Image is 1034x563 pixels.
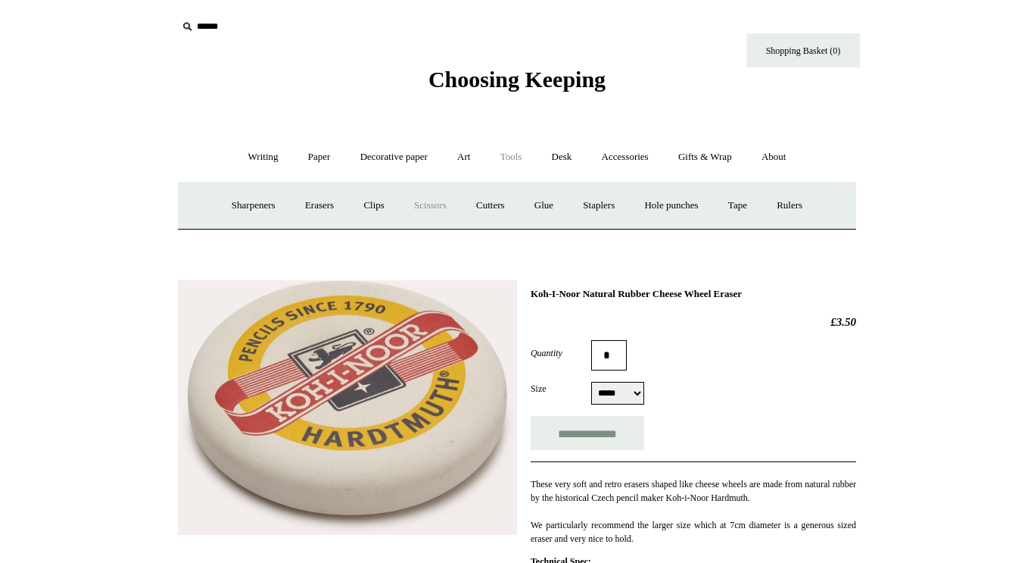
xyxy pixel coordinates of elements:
a: Sharpeners [218,186,289,226]
label: Size [531,382,591,396]
a: Art [444,137,484,177]
a: About [748,137,800,177]
a: Accessories [588,137,662,177]
a: Paper [294,137,344,177]
p: These very soft and retro erasers shaped like cheese wheels are made from natural rubber by the h... [531,477,856,546]
a: Gifts & Wrap [665,137,746,177]
a: Writing [235,137,292,177]
a: Choosing Keeping [428,79,606,89]
a: Desk [538,137,586,177]
label: Quantity [531,346,591,360]
a: Clips [350,186,397,226]
a: Erasers [291,186,347,226]
a: Tools [487,137,536,177]
h1: Koh-I-Noor Natural Rubber Cheese Wheel Eraser [531,288,856,300]
a: Cutters [462,186,519,226]
a: Shopping Basket (0) [746,33,860,67]
img: Koh-I-Noor Natural Rubber Cheese Wheel Eraser [178,280,517,535]
a: Glue [521,186,567,226]
a: Hole punches [631,186,712,226]
a: Scissors [400,186,460,226]
a: Rulers [763,186,816,226]
span: Choosing Keeping [428,67,606,92]
a: Tape [715,186,761,226]
a: Decorative paper [347,137,441,177]
a: Staplers [569,186,628,226]
h2: £3.50 [531,315,856,329]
